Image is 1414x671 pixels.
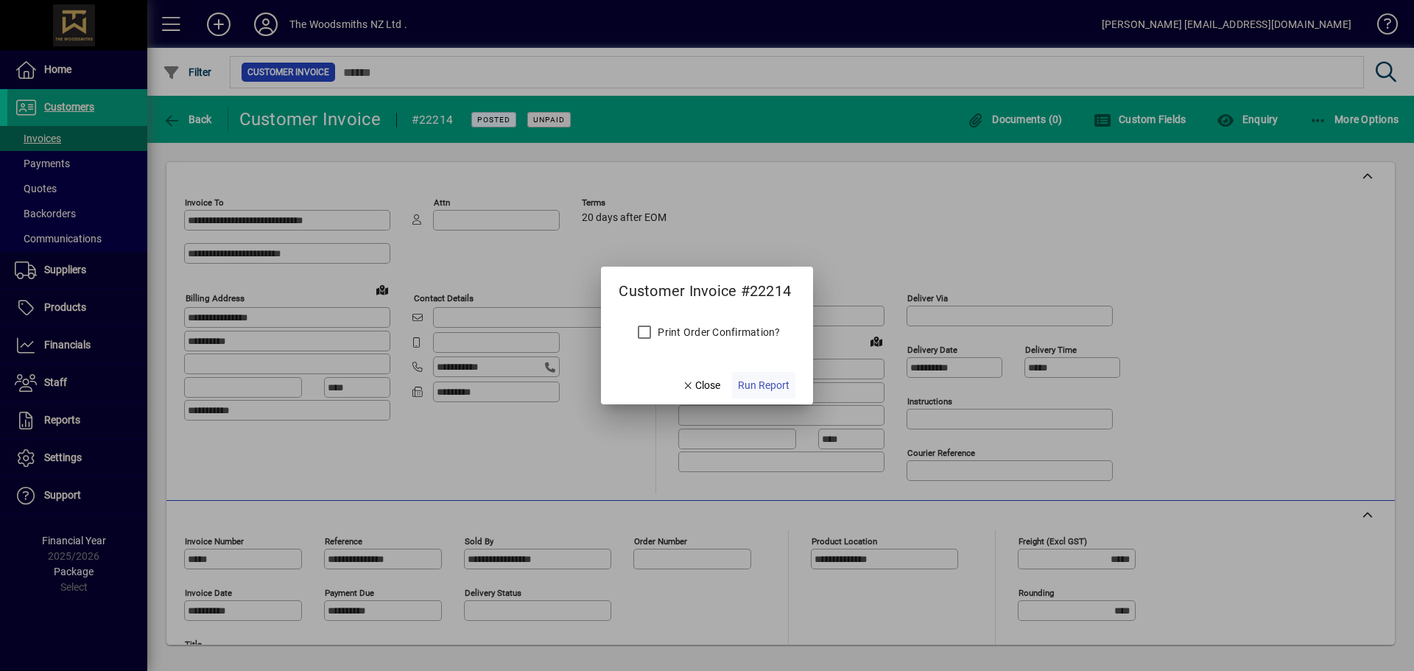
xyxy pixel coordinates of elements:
[682,378,720,393] span: Close
[738,378,789,393] span: Run Report
[676,372,726,398] button: Close
[732,372,795,398] button: Run Report
[601,267,809,303] h2: Customer Invoice #22214
[655,325,780,340] label: Print Order Confirmation?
